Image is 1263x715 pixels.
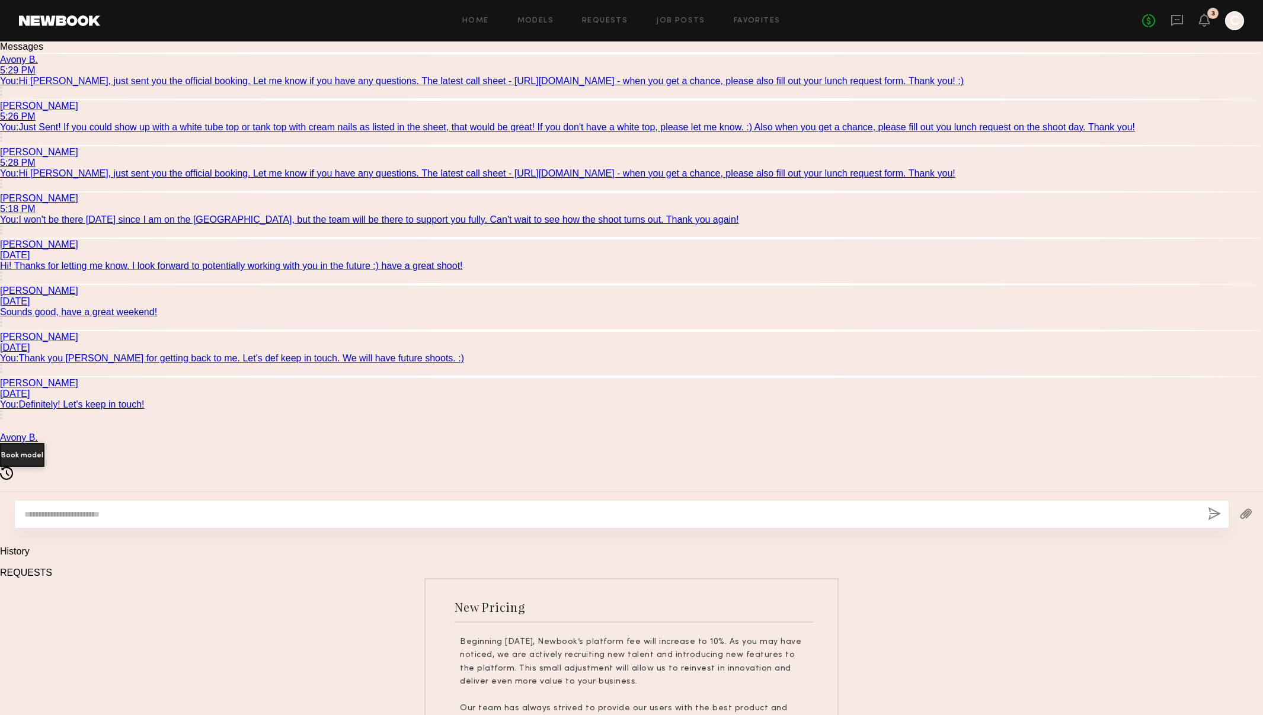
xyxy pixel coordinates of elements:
a: Job Posts [656,17,705,25]
p: Beginning [DATE], Newbook’s platform fee will increase to 10%. As you may have noticed, we are ac... [460,636,808,689]
a: Requests [582,17,628,25]
a: Favorites [734,17,781,25]
a: C [1225,11,1244,30]
div: 3 [1211,11,1215,17]
a: Models [517,17,554,25]
div: New Pricing [455,599,525,615]
a: Home [462,17,489,25]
